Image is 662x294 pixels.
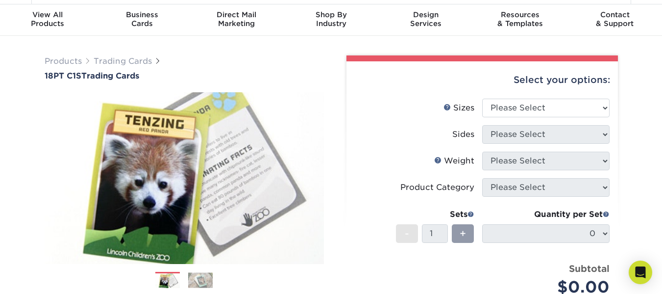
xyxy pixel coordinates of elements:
[460,226,466,241] span: +
[405,226,409,241] span: -
[452,129,474,140] div: Sides
[188,272,213,288] img: Trading Cards 02
[155,272,180,290] img: Trading Cards 01
[95,10,189,19] span: Business
[94,56,152,66] a: Trading Cards
[473,4,567,36] a: Resources& Templates
[45,71,324,80] h1: Trading Cards
[354,61,610,99] div: Select your options:
[567,10,662,28] div: & Support
[189,4,284,36] a: Direct MailMarketing
[434,155,474,167] div: Weight
[473,10,567,19] span: Resources
[400,182,474,193] div: Product Category
[482,209,610,220] div: Quantity per Set
[189,10,284,19] span: Direct Mail
[284,10,378,28] div: Industry
[45,56,82,66] a: Products
[473,10,567,28] div: & Templates
[284,10,378,19] span: Shop By
[567,4,662,36] a: Contact& Support
[629,261,652,284] div: Open Intercom Messenger
[569,263,610,274] strong: Subtotal
[378,4,473,36] a: DesignServices
[396,209,474,220] div: Sets
[378,10,473,19] span: Design
[443,102,474,114] div: Sizes
[45,71,81,80] span: 18PT C1S
[284,4,378,36] a: Shop ByIndustry
[95,10,189,28] div: Cards
[567,10,662,19] span: Contact
[45,81,324,275] img: 18PT C1S 01
[95,4,189,36] a: BusinessCards
[378,10,473,28] div: Services
[189,10,284,28] div: Marketing
[45,71,324,80] a: 18PT C1STrading Cards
